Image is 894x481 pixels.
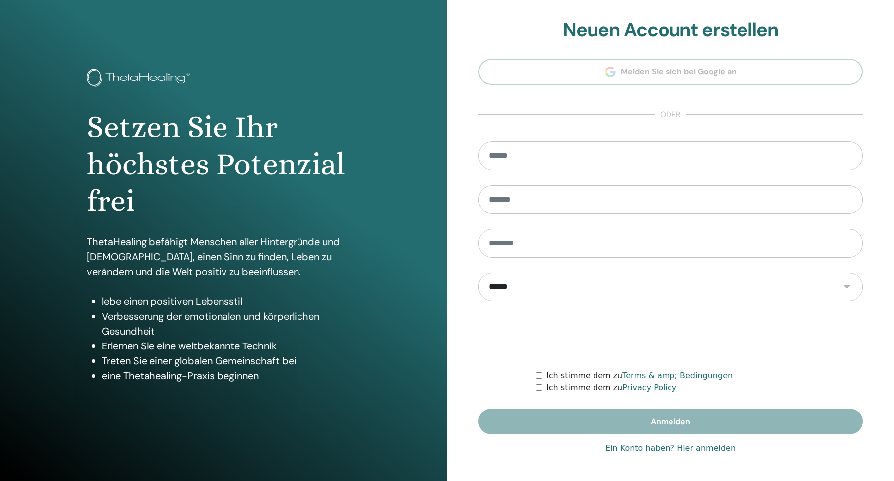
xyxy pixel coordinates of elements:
iframe: reCAPTCHA [595,316,746,355]
li: eine Thetahealing-Praxis beginnen [102,368,360,383]
li: Treten Sie einer globalen Gemeinschaft bei [102,353,360,368]
li: lebe einen positiven Lebensstil [102,294,360,309]
a: Terms & amp; Bedingungen [622,371,733,380]
h2: Neuen Account erstellen [478,19,863,42]
li: Verbesserung der emotionalen und körperlichen Gesundheit [102,309,360,339]
p: ThetaHealing befähigt Menschen aller Hintergründe und [DEMOGRAPHIC_DATA], einen Sinn zu finden, L... [87,234,360,279]
h1: Setzen Sie Ihr höchstes Potenzial frei [87,109,360,219]
label: Ich stimme dem zu [546,382,676,394]
li: Erlernen Sie eine weltbekannte Technik [102,339,360,353]
a: Privacy Policy [622,383,676,392]
span: oder [655,109,686,121]
a: Ein Konto haben? Hier anmelden [605,442,736,454]
label: Ich stimme dem zu [546,370,733,382]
